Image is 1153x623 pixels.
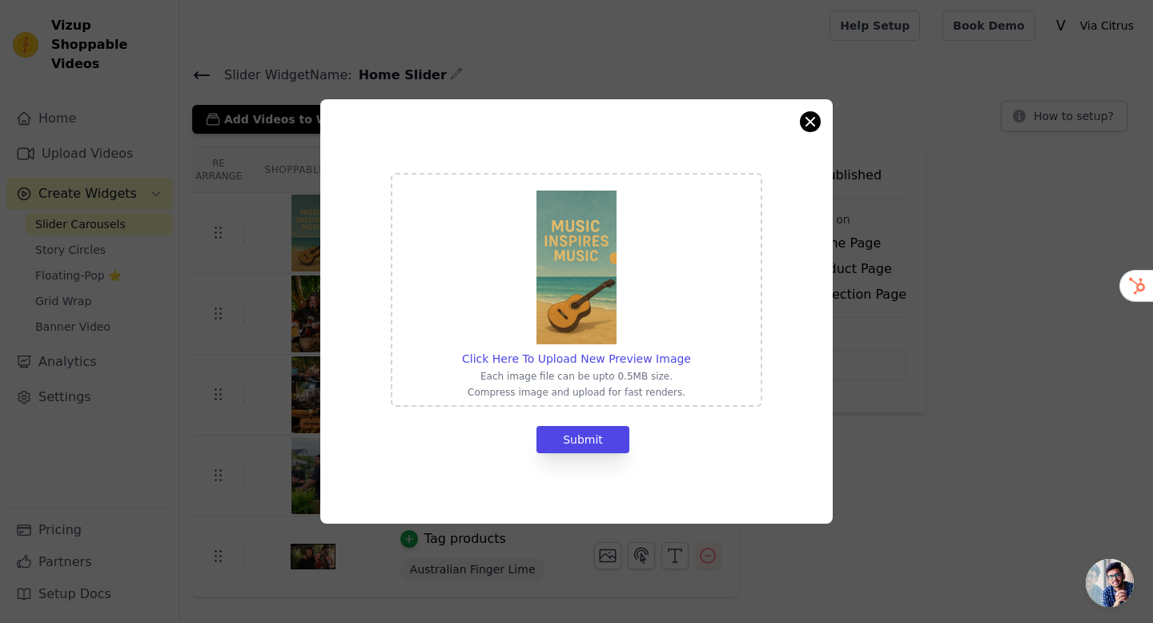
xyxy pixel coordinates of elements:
img: preview [536,191,617,344]
p: Compress image and upload for fast renders. [462,386,691,399]
span: Click Here To Upload New Preview Image [462,352,691,365]
button: Submit [536,426,629,453]
div: Open chat [1086,559,1134,607]
p: Each image file can be upto 0.5MB size. [462,370,691,383]
button: Close modal [801,112,820,131]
